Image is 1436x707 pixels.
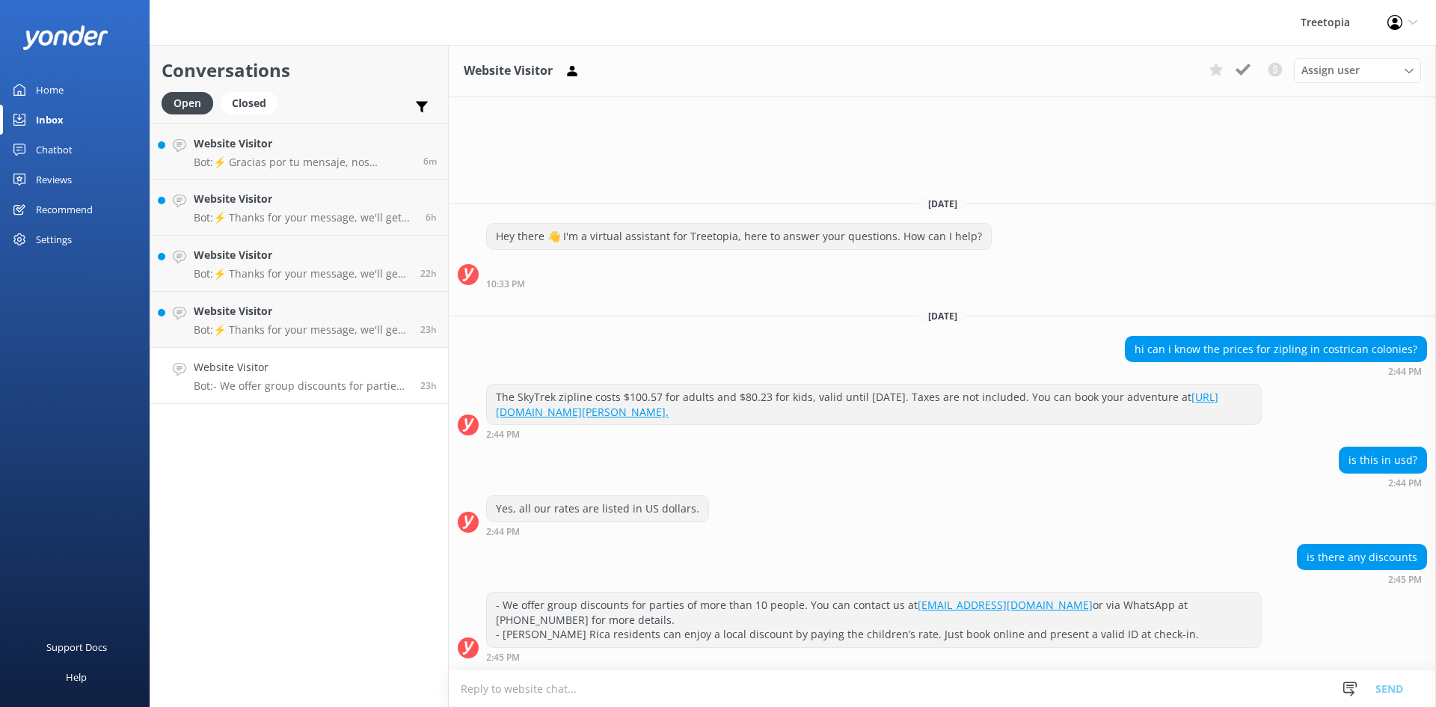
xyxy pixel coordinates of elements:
span: [DATE] [919,310,966,322]
div: Recommend [36,195,93,224]
div: Sep 29 2025 02:45pm (UTC -06:00) America/Mexico_City [1297,574,1427,584]
strong: 2:44 PM [486,430,520,439]
strong: 2:44 PM [1388,479,1422,488]
div: Sep 29 2025 02:44pm (UTC -06:00) America/Mexico_City [1125,366,1427,376]
div: is there any discounts [1298,545,1426,570]
div: Reviews [36,165,72,195]
p: Bot: ⚡ Thanks for your message, we'll get back to you as soon as we can. You're also welcome to k... [194,211,414,224]
p: Bot: ⚡ Thanks for your message, we'll get back to you as soon as we can. You're also welcome to k... [194,267,409,281]
h4: Website Visitor [194,247,409,263]
a: Website VisitorBot:⚡ Thanks for your message, we'll get back to you as soon as we can. You're als... [150,180,448,236]
strong: 10:33 PM [486,280,525,289]
span: Sep 29 2025 02:45pm (UTC -06:00) America/Mexico_City [420,379,437,392]
strong: 2:44 PM [1388,367,1422,376]
span: Sep 29 2025 03:43pm (UTC -06:00) America/Mexico_City [420,267,437,280]
div: is this in usd? [1340,447,1426,473]
strong: 2:45 PM [1388,575,1422,584]
span: Sep 30 2025 02:13pm (UTC -06:00) America/Mexico_City [423,155,437,168]
div: Sep 25 2025 10:33pm (UTC -06:00) America/Mexico_City [486,278,992,289]
a: [URL][DOMAIN_NAME][PERSON_NAME]. [496,390,1218,419]
p: Bot: - We offer group discounts for parties of more than 10 people. You can contact us at [EMAIL_... [194,379,409,393]
strong: 2:45 PM [486,653,520,662]
div: Chatbot [36,135,73,165]
a: Website VisitorBot:⚡ Gracias por tu mensaje, nos pondremos en contacto contigo lo antes posible. ... [150,123,448,180]
h4: Website Visitor [194,135,412,152]
a: Website VisitorBot:- We offer group discounts for parties of more than 10 people. You can contact... [150,348,448,404]
div: The SkyTrek zipline costs $100.57 for adults and $80.23 for kids, valid until [DATE]. Taxes are n... [487,385,1261,424]
div: Help [66,662,87,692]
div: Closed [221,92,277,114]
div: Sep 29 2025 02:45pm (UTC -06:00) America/Mexico_City [486,652,1262,662]
div: Home [36,75,64,105]
div: Inbox [36,105,64,135]
div: Sep 29 2025 02:44pm (UTC -06:00) America/Mexico_City [486,429,1262,439]
a: Website VisitorBot:⚡ Thanks for your message, we'll get back to you as soon as we can. You're als... [150,292,448,348]
div: hi can i know the prices for zipling in costrican colonies? [1126,337,1426,362]
a: [EMAIL_ADDRESS][DOMAIN_NAME] [918,598,1093,612]
div: Sep 29 2025 02:44pm (UTC -06:00) America/Mexico_City [1339,477,1427,488]
div: - We offer group discounts for parties of more than 10 people. You can contact us at or via Whats... [487,593,1261,647]
h3: Website Visitor [464,61,553,81]
a: Closed [221,94,285,111]
div: Sep 29 2025 02:44pm (UTC -06:00) America/Mexico_City [486,526,709,536]
span: Sep 30 2025 07:59am (UTC -06:00) America/Mexico_City [426,211,437,224]
p: Bot: ⚡ Gracias por tu mensaje, nos pondremos en contacto contigo lo antes posible. También puedes... [194,156,412,169]
strong: 2:44 PM [486,527,520,536]
h4: Website Visitor [194,191,414,207]
span: Sep 29 2025 03:18pm (UTC -06:00) America/Mexico_City [420,323,437,336]
a: Open [162,94,221,111]
div: Assign User [1294,58,1421,82]
div: Support Docs [46,632,107,662]
h2: Conversations [162,56,437,85]
span: [DATE] [919,198,966,210]
h4: Website Visitor [194,303,409,319]
a: Website VisitorBot:⚡ Thanks for your message, we'll get back to you as soon as we can. You're als... [150,236,448,292]
div: Open [162,92,213,114]
div: Hey there 👋 I'm a virtual assistant for Treetopia, here to answer your questions. How can I help? [487,224,991,249]
img: yonder-white-logo.png [22,25,108,50]
p: Bot: ⚡ Thanks for your message, we'll get back to you as soon as we can. You're also welcome to k... [194,323,409,337]
span: Assign user [1301,62,1360,79]
div: Settings [36,224,72,254]
h4: Website Visitor [194,359,409,376]
div: Yes, all our rates are listed in US dollars. [487,496,708,521]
